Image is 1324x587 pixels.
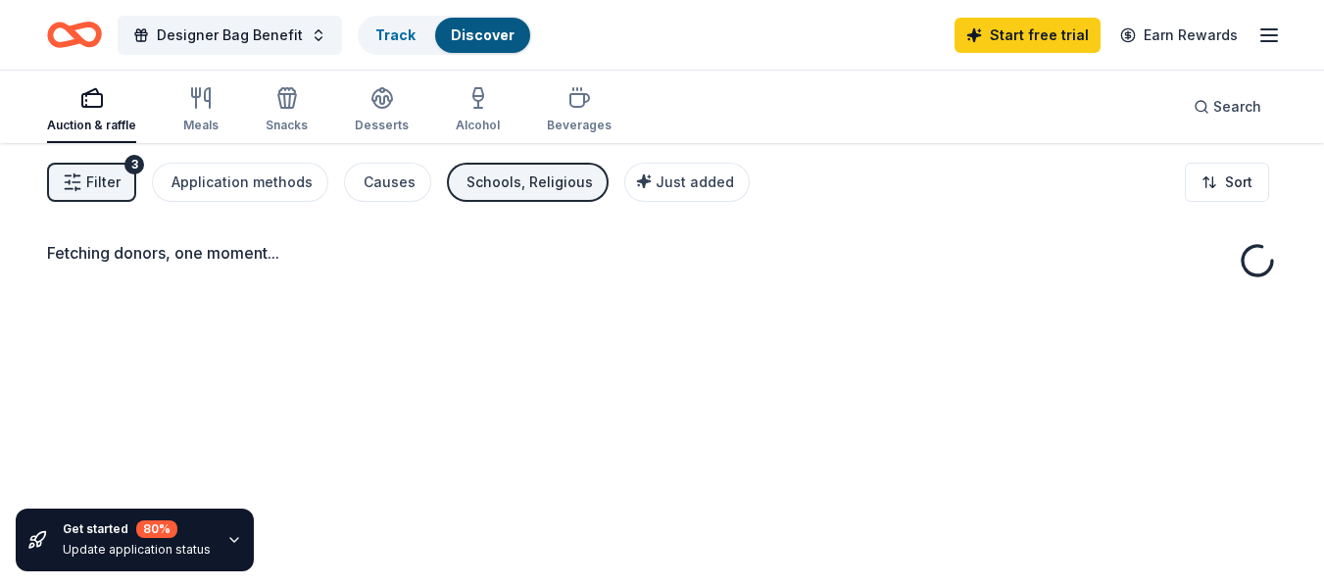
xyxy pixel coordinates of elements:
[358,16,532,55] button: TrackDiscover
[183,78,219,143] button: Meals
[1213,95,1261,119] span: Search
[172,171,313,194] div: Application methods
[157,24,303,47] span: Designer Bag Benefit
[364,171,416,194] div: Causes
[63,542,211,558] div: Update application status
[1108,18,1250,53] a: Earn Rewards
[656,173,734,190] span: Just added
[47,163,136,202] button: Filter3
[47,12,102,58] a: Home
[47,78,136,143] button: Auction & raffle
[344,163,431,202] button: Causes
[466,171,593,194] div: Schools, Religious
[355,78,409,143] button: Desserts
[456,78,500,143] button: Alcohol
[547,78,612,143] button: Beverages
[456,118,500,133] div: Alcohol
[47,241,1277,265] div: Fetching donors, one moment...
[447,163,609,202] button: Schools, Religious
[152,163,328,202] button: Application methods
[355,118,409,133] div: Desserts
[955,18,1101,53] a: Start free trial
[124,155,144,174] div: 3
[63,520,211,538] div: Get started
[118,16,342,55] button: Designer Bag Benefit
[624,163,750,202] button: Just added
[375,26,416,43] a: Track
[136,520,177,538] div: 80 %
[1185,163,1269,202] button: Sort
[1225,171,1252,194] span: Sort
[86,171,121,194] span: Filter
[266,78,308,143] button: Snacks
[451,26,515,43] a: Discover
[266,118,308,133] div: Snacks
[183,118,219,133] div: Meals
[547,118,612,133] div: Beverages
[47,118,136,133] div: Auction & raffle
[1178,87,1277,126] button: Search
